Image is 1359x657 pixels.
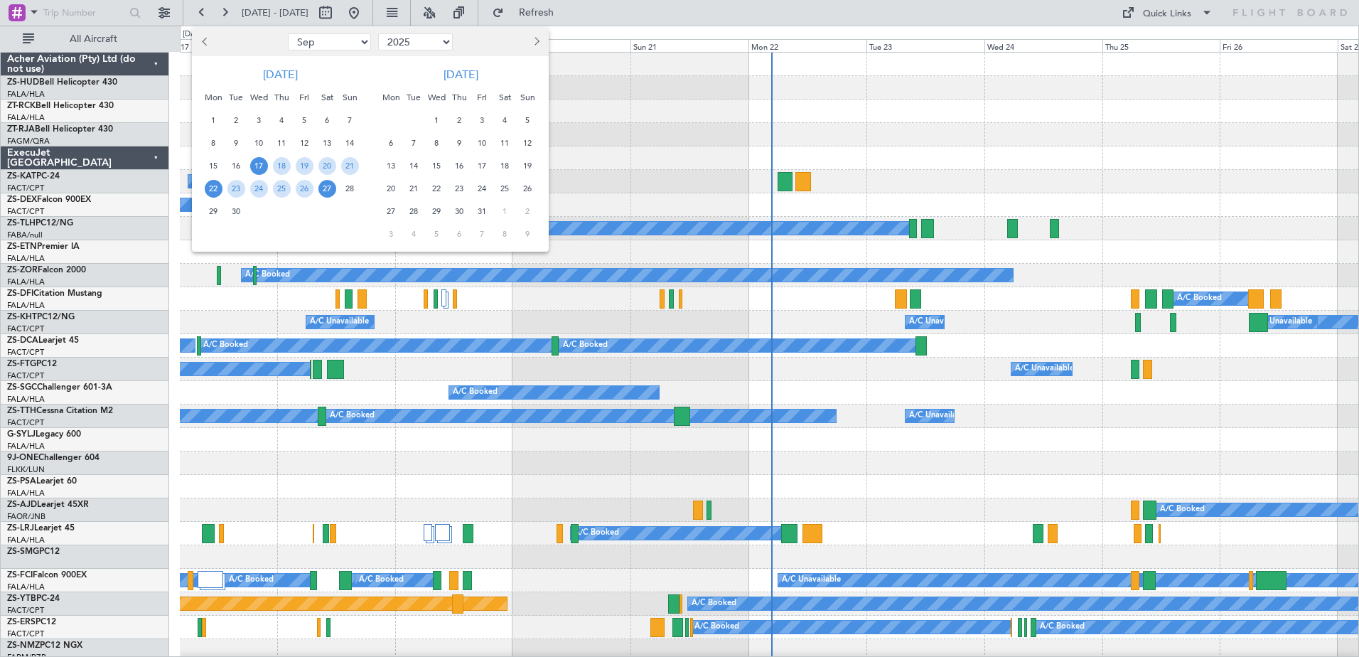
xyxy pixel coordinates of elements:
div: 3-11-2025 [380,223,402,245]
span: 22 [428,180,446,198]
div: 10-10-2025 [471,132,493,154]
span: 2 [451,112,468,129]
span: 10 [250,134,268,152]
div: 24-10-2025 [471,177,493,200]
div: 18-9-2025 [270,154,293,177]
div: 6-9-2025 [316,109,338,132]
span: 5 [428,225,446,243]
span: 18 [273,157,291,175]
div: 8-11-2025 [493,223,516,245]
span: 29 [205,203,222,220]
div: 5-11-2025 [425,223,448,245]
div: 9-11-2025 [516,223,539,245]
div: 21-9-2025 [338,154,361,177]
div: 11-10-2025 [493,132,516,154]
span: 3 [473,112,491,129]
span: 17 [250,157,268,175]
span: 8 [428,134,446,152]
div: 20-9-2025 [316,154,338,177]
div: 16-10-2025 [448,154,471,177]
span: 3 [382,225,400,243]
div: 1-10-2025 [425,109,448,132]
span: 6 [451,225,468,243]
span: 25 [496,180,514,198]
div: 2-10-2025 [448,109,471,132]
div: 14-9-2025 [338,132,361,154]
span: 4 [273,112,291,129]
span: 11 [496,134,514,152]
span: 6 [382,134,400,152]
div: 14-10-2025 [402,154,425,177]
div: 23-9-2025 [225,177,247,200]
span: 17 [473,157,491,175]
span: 21 [405,180,423,198]
div: 13-9-2025 [316,132,338,154]
div: 17-10-2025 [471,154,493,177]
div: 27-9-2025 [316,177,338,200]
div: 4-10-2025 [493,109,516,132]
span: 8 [205,134,222,152]
span: 20 [382,180,400,198]
span: 7 [473,225,491,243]
span: 6 [318,112,336,129]
div: 10-9-2025 [247,132,270,154]
span: 28 [405,203,423,220]
div: 25-10-2025 [493,177,516,200]
div: 4-11-2025 [402,223,425,245]
div: 23-10-2025 [448,177,471,200]
div: 16-9-2025 [225,154,247,177]
span: 11 [273,134,291,152]
div: 19-10-2025 [516,154,539,177]
div: 22-10-2025 [425,177,448,200]
div: 18-10-2025 [493,154,516,177]
span: 14 [405,157,423,175]
span: 10 [473,134,491,152]
span: 12 [519,134,537,152]
span: 9 [519,225,537,243]
div: 8-10-2025 [425,132,448,154]
span: 29 [428,203,446,220]
div: Mon [202,86,225,109]
div: 2-9-2025 [225,109,247,132]
div: 22-9-2025 [202,177,225,200]
span: 14 [341,134,359,152]
div: 6-11-2025 [448,223,471,245]
div: 5-9-2025 [293,109,316,132]
div: 30-10-2025 [448,200,471,223]
div: 28-10-2025 [402,200,425,223]
div: 29-9-2025 [202,200,225,223]
div: Tue [225,86,247,109]
div: 24-9-2025 [247,177,270,200]
div: 19-9-2025 [293,154,316,177]
div: Wed [247,86,270,109]
span: 1 [205,112,222,129]
div: 28-9-2025 [338,177,361,200]
div: 3-10-2025 [471,109,493,132]
div: 17-9-2025 [247,154,270,177]
div: 3-9-2025 [247,109,270,132]
span: 18 [496,157,514,175]
span: 5 [519,112,537,129]
div: 26-10-2025 [516,177,539,200]
span: 19 [296,157,313,175]
div: Fri [471,86,493,109]
div: 15-10-2025 [425,154,448,177]
span: 27 [382,203,400,220]
span: 1 [496,203,514,220]
span: 15 [428,157,446,175]
div: Sat [316,86,338,109]
div: 8-9-2025 [202,132,225,154]
div: Sun [338,86,361,109]
span: 24 [473,180,491,198]
div: 20-10-2025 [380,177,402,200]
span: 9 [227,134,245,152]
div: 21-10-2025 [402,177,425,200]
span: 25 [273,180,291,198]
div: 26-9-2025 [293,177,316,200]
span: 31 [473,203,491,220]
div: 4-9-2025 [270,109,293,132]
select: Select year [378,33,453,50]
div: 15-9-2025 [202,154,225,177]
span: 27 [318,180,336,198]
span: 9 [451,134,468,152]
